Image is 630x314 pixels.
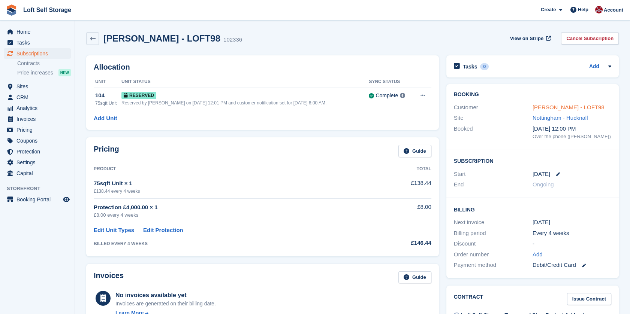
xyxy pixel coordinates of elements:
[4,146,71,157] a: menu
[94,76,121,88] th: Unit
[400,93,405,98] img: icon-info-grey-7440780725fd019a000dd9b08b2336e03edf1995a4989e88bcd33f0948082b44.svg
[369,239,431,247] div: £146.44
[454,293,483,305] h2: Contract
[533,133,611,140] div: Over the phone ([PERSON_NAME])
[454,114,533,122] div: Site
[94,179,369,188] div: 75sqft Unit × 1
[454,229,533,238] div: Billing period
[4,135,71,146] a: menu
[454,157,611,164] h2: Subscription
[16,135,61,146] span: Coupons
[58,69,71,76] div: NEW
[94,271,124,284] h2: Invoices
[369,163,431,175] th: Total
[4,37,71,48] a: menu
[595,6,603,13] img: James Johnson
[454,103,533,112] div: Customer
[369,199,431,223] td: £8.00
[16,37,61,48] span: Tasks
[533,104,605,110] a: [PERSON_NAME] - LOFT98
[16,48,61,59] span: Subscriptions
[62,195,71,204] a: Preview store
[604,6,623,14] span: Account
[454,218,533,227] div: Next invoice
[589,63,599,71] a: Add
[533,115,588,121] a: Nottingham - Hucknall
[454,261,533,269] div: Payment method
[16,146,61,157] span: Protection
[454,240,533,248] div: Discount
[4,81,71,92] a: menu
[541,6,556,13] span: Create
[16,157,61,168] span: Settings
[6,4,17,16] img: stora-icon-8386f47178a22dfd0bd8f6a31ec36ba5ce8667c1dd55bd0f319d3a0aa187defe.svg
[533,240,611,248] div: -
[16,168,61,179] span: Capital
[369,76,412,88] th: Sync Status
[16,92,61,103] span: CRM
[17,60,71,67] a: Contracts
[17,69,53,76] span: Price increases
[16,114,61,124] span: Invoices
[94,63,431,71] h2: Allocation
[4,103,71,113] a: menu
[533,229,611,238] div: Every 4 weeks
[454,180,533,189] div: End
[398,271,431,284] a: Guide
[4,114,71,124] a: menu
[143,226,183,235] a: Edit Protection
[121,76,369,88] th: Unit Status
[533,170,550,179] time: 2025-08-20 00:00:00 UTC
[95,100,121,107] div: 75sqft Unit
[533,181,554,188] span: Ongoing
[94,163,369,175] th: Product
[454,170,533,179] div: Start
[7,185,75,192] span: Storefront
[533,250,543,259] a: Add
[121,92,156,99] span: Reserved
[480,63,489,70] div: 0
[578,6,588,13] span: Help
[4,168,71,179] a: menu
[4,27,71,37] a: menu
[121,100,369,106] div: Reserved by [PERSON_NAME] on [DATE] 12:01 PM and customer notification set for [DATE] 6:00 AM.
[16,194,61,205] span: Booking Portal
[533,125,611,133] div: [DATE] 12:00 PM
[533,218,611,227] div: [DATE]
[510,35,543,42] span: View on Stripe
[561,32,619,45] a: Cancel Subscription
[454,250,533,259] div: Order number
[376,92,398,100] div: Complete
[4,194,71,205] a: menu
[20,4,74,16] a: Loft Self Storage
[17,68,71,77] a: Price increases NEW
[398,145,431,157] a: Guide
[94,188,369,195] div: £138.44 every 4 weeks
[94,114,117,123] a: Add Unit
[223,36,242,44] div: 102336
[507,32,552,45] a: View on Stripe
[94,211,369,219] div: £8.00 every 4 weeks
[4,92,71,103] a: menu
[454,125,533,140] div: Booked
[4,157,71,168] a: menu
[16,81,61,92] span: Sites
[16,103,61,113] span: Analytics
[115,300,216,308] div: Invoices are generated on their billing date.
[95,91,121,100] div: 104
[16,27,61,37] span: Home
[454,92,611,98] h2: Booking
[103,33,220,43] h2: [PERSON_NAME] - LOFT98
[94,145,119,157] h2: Pricing
[16,125,61,135] span: Pricing
[463,63,477,70] h2: Tasks
[4,48,71,59] a: menu
[115,291,216,300] div: No invoices available yet
[4,125,71,135] a: menu
[567,293,611,305] a: Issue Contract
[369,175,431,198] td: £138.44
[94,203,369,212] div: Protection £4,000.00 × 1
[533,261,611,269] div: Debit/Credit Card
[454,205,611,213] h2: Billing
[94,226,134,235] a: Edit Unit Types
